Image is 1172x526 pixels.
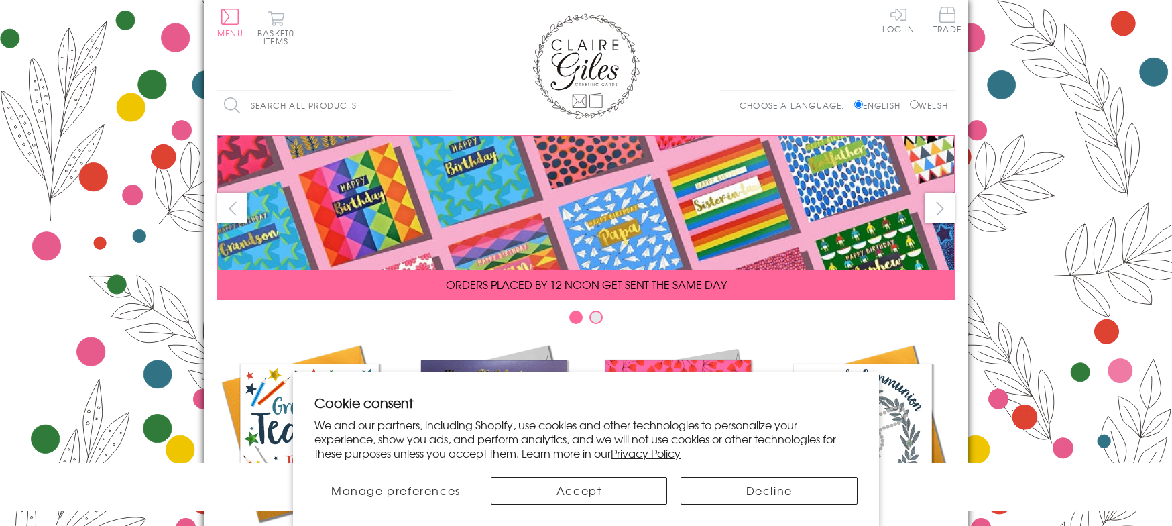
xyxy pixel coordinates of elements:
input: Search [438,91,452,121]
label: Welsh [910,99,948,111]
input: Search all products [217,91,452,121]
p: Choose a language: [740,99,852,111]
button: Manage preferences [314,477,477,505]
img: Claire Giles Greetings Cards [532,13,640,119]
p: We and our partners, including Shopify, use cookies and other technologies to personalize your ex... [314,418,858,460]
button: Menu [217,9,243,37]
h2: Cookie consent [314,393,858,412]
span: Trade [933,7,961,33]
span: Menu [217,27,243,39]
button: Basket0 items [257,11,294,45]
button: prev [217,193,247,223]
span: Manage preferences [331,482,461,498]
a: Trade [933,7,961,36]
span: 0 items [263,27,294,47]
a: Log In [882,7,915,33]
input: English [854,100,863,109]
div: Carousel Pagination [217,310,955,331]
button: Carousel Page 1 (Current Slide) [569,311,583,324]
span: ORDERS PLACED BY 12 NOON GET SENT THE SAME DAY [446,276,727,293]
button: next [925,193,955,223]
button: Decline [681,477,858,505]
button: Accept [491,477,668,505]
input: Welsh [910,100,919,109]
a: Privacy Policy [611,445,681,461]
label: English [854,99,907,111]
button: Carousel Page 2 [589,311,603,324]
